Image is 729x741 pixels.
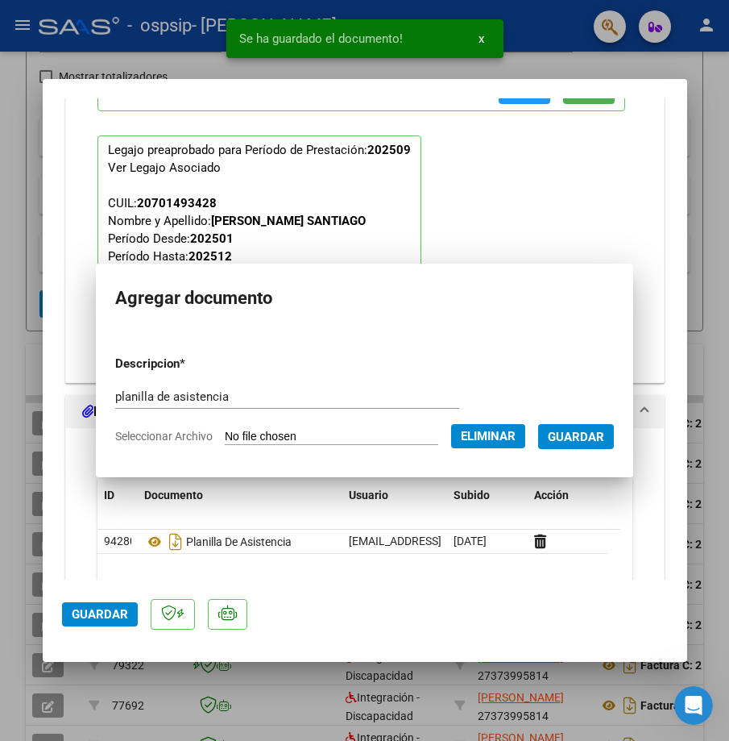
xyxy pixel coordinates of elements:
[144,535,292,548] span: Planilla De Asistencia
[165,529,186,555] i: Descargar documento
[66,49,664,382] div: PREAPROBACIÓN PARA INTEGRACION
[188,249,232,264] strong: 202512
[138,478,342,513] datatable-header-cell: Documento
[478,31,484,46] span: x
[342,478,447,513] datatable-header-cell: Usuario
[447,478,528,513] datatable-header-cell: Subido
[454,489,490,502] span: Subido
[104,489,114,502] span: ID
[367,143,411,157] strong: 202509
[461,429,516,443] span: Eliminar
[528,478,608,513] datatable-header-cell: Acción
[82,402,316,422] h1: DOCUMENTACIÓN RESPALDATORIA
[115,355,265,373] p: Descripcion
[190,231,234,246] strong: 202501
[211,214,366,228] strong: [PERSON_NAME] SANTIAGO
[674,686,713,725] iframe: Intercom live chat
[137,194,217,212] div: 20701493428
[349,489,388,502] span: Usuario
[349,535,628,547] span: [EMAIL_ADDRESS][DOMAIN_NAME] - [PERSON_NAME] -
[144,489,203,502] span: Documento
[115,283,614,314] h2: Agregar documento
[534,489,569,502] span: Acción
[451,424,525,448] button: Eliminar
[454,535,487,547] span: [DATE]
[66,396,664,428] mat-expansion-panel-header: DOCUMENTACIÓN RESPALDATORIA
[108,159,221,177] div: Ver Legajo Asociado
[97,478,138,513] datatable-header-cell: ID
[538,424,614,449] button: Guardar
[239,31,403,47] span: Se ha guardado el documento!
[97,135,421,345] p: Legajo preaprobado para Período de Prestación:
[104,535,136,547] span: 94280
[72,607,128,622] span: Guardar
[108,196,402,299] span: CUIL: Nombre y Apellido: Período Desde: Período Hasta: Admite Dependencia:
[548,430,604,444] span: Guardar
[115,430,213,443] span: Seleccionar Archivo
[62,602,138,627] button: Guardar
